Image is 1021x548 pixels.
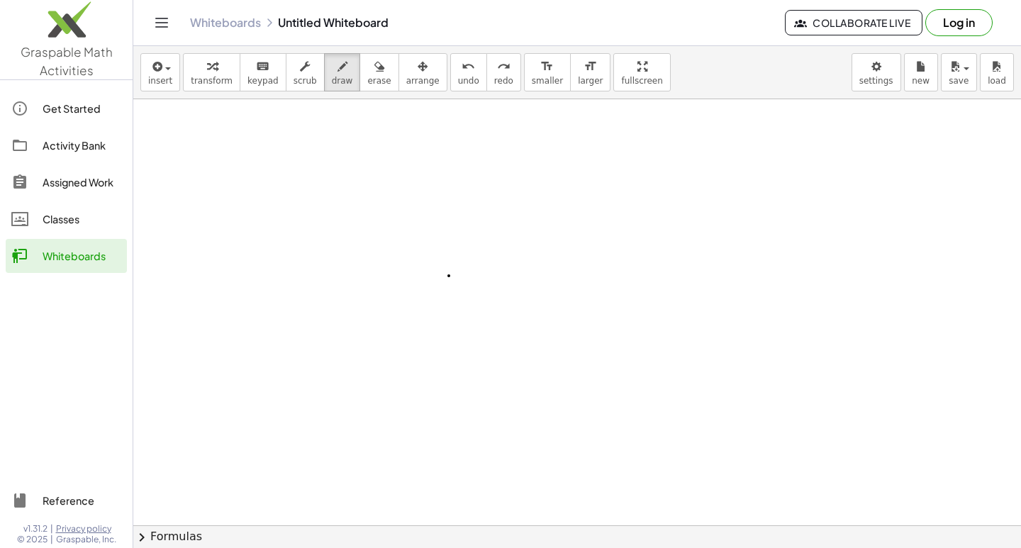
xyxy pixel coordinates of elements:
[17,534,48,545] span: © 2025
[458,76,479,86] span: undo
[621,76,662,86] span: fullscreen
[532,76,563,86] span: smaller
[785,10,922,35] button: Collaborate Live
[524,53,571,91] button: format_sizesmaller
[6,202,127,236] a: Classes
[540,58,554,75] i: format_size
[133,529,150,546] span: chevron_right
[852,53,901,91] button: settings
[494,76,513,86] span: redo
[21,44,113,78] span: Graspable Math Activities
[23,523,48,535] span: v1.31.2
[613,53,670,91] button: fullscreen
[150,11,173,34] button: Toggle navigation
[43,247,121,264] div: Whiteboards
[286,53,325,91] button: scrub
[133,525,1021,548] button: chevron_rightFormulas
[6,165,127,199] a: Assigned Work
[367,76,391,86] span: erase
[43,174,121,191] div: Assigned Work
[398,53,447,91] button: arrange
[240,53,286,91] button: keyboardkeypad
[140,53,180,91] button: insert
[332,76,353,86] span: draw
[912,76,930,86] span: new
[294,76,317,86] span: scrub
[50,534,53,545] span: |
[43,492,121,509] div: Reference
[247,76,279,86] span: keypad
[925,9,993,36] button: Log in
[6,128,127,162] a: Activity Bank
[949,76,969,86] span: save
[980,53,1014,91] button: load
[797,16,910,29] span: Collaborate Live
[988,76,1006,86] span: load
[450,53,487,91] button: undoundo
[497,58,510,75] i: redo
[183,53,240,91] button: transform
[359,53,398,91] button: erase
[43,100,121,117] div: Get Started
[256,58,269,75] i: keyboard
[486,53,521,91] button: redoredo
[904,53,938,91] button: new
[584,58,597,75] i: format_size
[406,76,440,86] span: arrange
[50,523,53,535] span: |
[6,483,127,518] a: Reference
[148,76,172,86] span: insert
[578,76,603,86] span: larger
[6,91,127,125] a: Get Started
[570,53,610,91] button: format_sizelarger
[190,16,261,30] a: Whiteboards
[324,53,361,91] button: draw
[462,58,475,75] i: undo
[43,137,121,154] div: Activity Bank
[191,76,233,86] span: transform
[56,534,116,545] span: Graspable, Inc.
[941,53,977,91] button: save
[56,523,116,535] a: Privacy policy
[859,76,893,86] span: settings
[6,239,127,273] a: Whiteboards
[43,211,121,228] div: Classes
